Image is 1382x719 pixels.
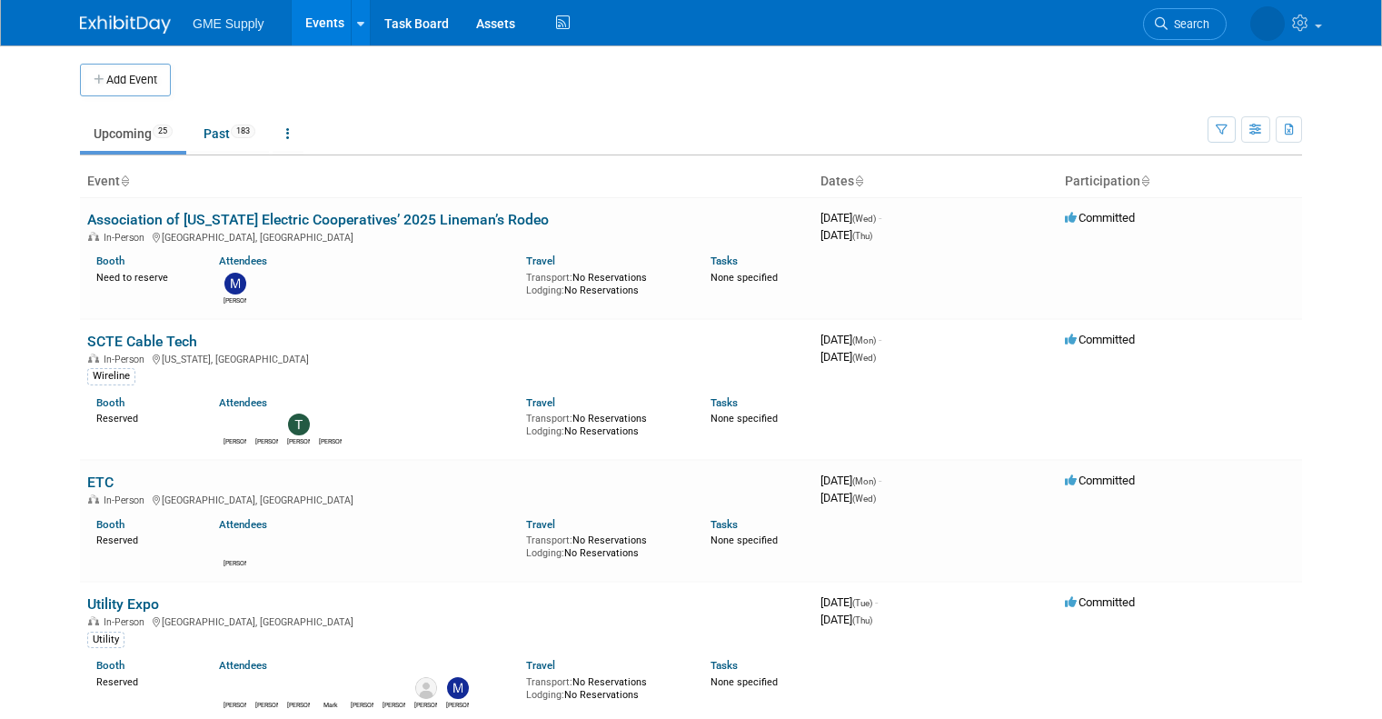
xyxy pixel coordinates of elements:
a: Booth [96,255,124,267]
span: In-Person [104,354,150,365]
img: Dave Coble [320,414,342,435]
a: Tasks [711,396,738,409]
span: - [879,333,881,346]
a: Attendees [219,659,267,672]
div: Jason Murphy [414,699,437,710]
div: Mitch Gosney [224,295,246,305]
span: None specified [711,676,778,688]
span: GME Supply [193,16,264,31]
a: Tasks [711,659,738,672]
a: Sort by Participation Type [1140,174,1149,188]
a: Utility Expo [87,595,159,613]
th: Participation [1058,166,1302,197]
img: In-Person Event [88,354,99,363]
span: Lodging: [526,547,564,559]
div: Need to reserve [96,268,192,285]
div: Scott Connor [224,557,246,568]
img: In-Person Event [88,232,99,241]
span: Lodging: [526,285,564,296]
img: Ryan Keogh [224,677,246,699]
span: Committed [1065,474,1135,487]
img: Anna Hanley [288,677,310,699]
span: None specified [711,413,778,424]
div: [GEOGRAPHIC_DATA], [GEOGRAPHIC_DATA] [87,229,806,244]
a: Attendees [219,255,267,267]
img: Mitch Gosney [224,273,246,295]
a: Travel [526,396,555,409]
div: Reserved [96,531,192,547]
a: Association of [US_STATE] Electric Cooperatives’ 2025 Lineman’s Rodeo [87,211,549,228]
span: [DATE] [820,474,881,487]
span: In-Person [104,494,150,506]
span: (Wed) [852,214,876,224]
span: In-Person [104,616,150,628]
button: Add Event [80,64,171,96]
span: Committed [1065,595,1135,609]
span: 25 [153,125,173,138]
div: Reserved [96,673,192,689]
img: ExhibitDay [80,15,171,34]
span: [DATE] [820,491,876,504]
span: - [879,211,881,225]
div: Anna Hanley [287,699,310,710]
span: Lodging: [526,689,564,701]
a: Travel [526,255,555,267]
span: (Wed) [852,494,876,504]
a: SCTE Cable Tech [87,333,197,350]
div: Cody Sellers [383,699,405,710]
div: No Reservations No Reservations [526,268,683,296]
span: Transport: [526,534,572,546]
span: [DATE] [820,350,876,364]
a: Sort by Event Name [120,174,129,188]
span: Transport: [526,676,572,688]
img: Cody Sellers [383,677,405,699]
div: [US_STATE], [GEOGRAPHIC_DATA] [87,351,806,365]
img: Chuck Karas [256,677,278,699]
span: [DATE] [820,595,878,609]
span: Transport: [526,413,572,424]
span: None specified [711,272,778,284]
div: Wireline [87,368,135,384]
img: Amanda Riley [352,677,373,699]
div: [GEOGRAPHIC_DATA], [GEOGRAPHIC_DATA] [87,614,806,628]
img: In-Person Event [88,616,99,625]
span: (Thu) [852,231,872,241]
span: - [875,595,878,609]
span: (Wed) [852,353,876,363]
a: Past183 [190,116,269,151]
th: Event [80,166,813,197]
th: Dates [813,166,1058,197]
div: Utility [87,632,124,648]
div: No Reservations No Reservations [526,673,683,701]
span: [DATE] [820,613,872,626]
div: Dave Coble [319,435,342,446]
img: Cody Sellers [224,414,246,435]
a: ETC [87,474,114,491]
img: Jason Murphy [415,677,437,699]
img: Mitch Gosney [447,677,469,699]
div: Amanda Riley [351,699,373,710]
span: 183 [231,125,255,138]
div: Mitch Gosney [446,699,469,710]
a: Upcoming25 [80,116,186,151]
a: Booth [96,518,124,531]
a: Search [1143,8,1227,40]
a: Booth [96,396,124,409]
span: - [879,474,881,487]
div: [GEOGRAPHIC_DATA], [GEOGRAPHIC_DATA] [87,492,806,506]
div: Cody Sellers [224,435,246,446]
a: Tasks [711,518,738,531]
span: [DATE] [820,211,881,225]
span: None specified [711,534,778,546]
img: Todd Licence [288,414,310,435]
span: Committed [1065,211,1135,225]
div: No Reservations No Reservations [526,531,683,559]
span: (Mon) [852,335,876,345]
span: [DATE] [820,333,881,346]
span: [DATE] [820,228,872,242]
div: Mark Anderson [319,699,342,710]
div: Chuck Karas [255,699,278,710]
img: Mark Anderson [320,677,342,699]
img: Amanda Riley [1250,6,1285,41]
div: Richard Martire [255,435,278,446]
